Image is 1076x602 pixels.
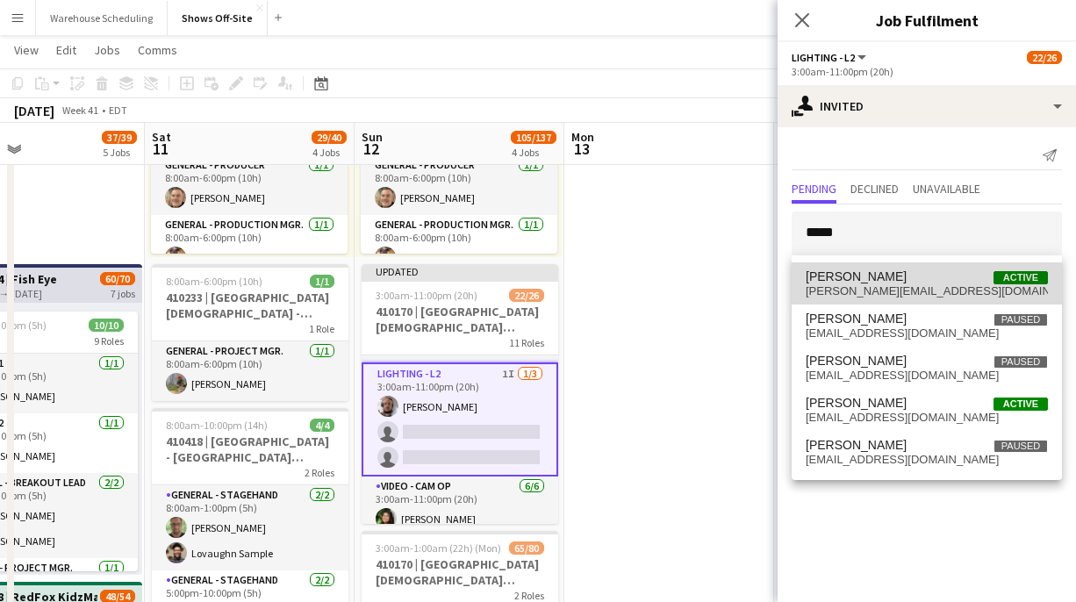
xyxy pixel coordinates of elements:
[131,39,184,61] a: Comms
[312,131,347,144] span: 29/40
[152,434,348,465] h3: 410418 | [GEOGRAPHIC_DATA] - [GEOGRAPHIC_DATA] Porchfest
[111,285,135,300] div: 7 jobs
[806,396,907,411] span: Alec Jacobs
[310,419,334,432] span: 4/4
[806,269,907,284] span: Jacob Bartholomew
[778,9,1076,32] h3: Job Fulfilment
[7,39,46,61] a: View
[806,354,907,369] span: Tatton Jacob
[102,131,137,144] span: 37/39
[166,419,268,432] span: 8:00am-10:00pm (14h)
[806,312,907,326] span: Jacob Hicks
[792,183,836,195] span: Pending
[362,129,383,145] span: Sun
[310,275,334,288] span: 1/1
[792,65,1062,78] div: 3:00am-11:00pm (20h)
[512,146,556,159] div: 4 Jobs
[359,139,383,159] span: 12
[14,102,54,119] div: [DATE]
[149,139,171,159] span: 11
[138,42,177,58] span: Comms
[569,139,594,159] span: 13
[94,334,124,348] span: 9 Roles
[361,215,557,275] app-card-role: General - Production Mgr.1/18:00am-6:00pm (10h)[PERSON_NAME]
[806,438,907,453] span: Jacob Murray
[152,341,348,401] app-card-role: General - Project Mgr.1/18:00am-6:00pm (10h)[PERSON_NAME]
[806,369,1048,383] span: tatton@artofoptics.io
[806,411,1048,425] span: ejay3325@gmail.com
[362,264,558,278] div: Updated
[152,264,348,401] app-job-card: 8:00am-6:00pm (10h)1/1410233 | [GEOGRAPHIC_DATA][DEMOGRAPHIC_DATA] - Frequency Camp FFA 20251 Rol...
[166,275,262,288] span: 8:00am-6:00pm (10h)
[994,398,1048,411] span: Active
[49,39,83,61] a: Edit
[14,42,39,58] span: View
[151,155,348,215] app-card-role: General - Producer1/18:00am-6:00pm (10h)[PERSON_NAME]
[376,289,477,302] span: 3:00am-11:00pm (20h)
[362,556,558,588] h3: 410170 | [GEOGRAPHIC_DATA][DEMOGRAPHIC_DATA] ACCESS 2025
[94,42,120,58] span: Jobs
[994,440,1048,453] span: Paused
[36,1,168,35] button: Warehouse Scheduling
[994,355,1048,369] span: Paused
[994,313,1048,326] span: Paused
[361,155,557,215] app-card-role: General - Producer1/18:00am-6:00pm (10h)[PERSON_NAME]
[103,146,136,159] div: 5 Jobs
[58,104,102,117] span: Week 41
[994,271,1048,284] span: Active
[806,453,1048,467] span: jacobcrosbymurray@gmail.com
[152,485,348,570] app-card-role: General - Stagehand2/28:00am-1:00pm (5h)[PERSON_NAME]Lovaughn Sample
[152,290,348,321] h3: 410233 | [GEOGRAPHIC_DATA][DEMOGRAPHIC_DATA] - Frequency Camp FFA 2025
[913,183,980,195] span: Unavailable
[514,589,544,602] span: 2 Roles
[806,284,1048,298] span: jacob@legacylive.design
[571,129,594,145] span: Mon
[362,264,558,524] app-job-card: Updated3:00am-11:00pm (20h)22/26410170 | [GEOGRAPHIC_DATA][DEMOGRAPHIC_DATA] ACCESS 202511 Roles[...
[151,215,348,275] app-card-role: General - Production Mgr.1/18:00am-6:00pm (10h)[PERSON_NAME]
[309,322,334,335] span: 1 Role
[509,289,544,302] span: 22/26
[509,336,544,349] span: 11 Roles
[89,319,124,332] span: 10/10
[56,42,76,58] span: Edit
[100,272,135,285] span: 60/70
[168,1,268,35] button: Shows Off-Site
[806,326,1048,340] span: jakehicks2587@gmail.com
[109,104,127,117] div: EDT
[792,51,869,64] button: Lighting - L2
[792,51,855,64] span: Lighting - L2
[152,129,171,145] span: Sat
[1027,51,1062,64] span: 22/26
[87,39,127,61] a: Jobs
[778,85,1076,127] div: Invited
[362,304,558,335] h3: 410170 | [GEOGRAPHIC_DATA][DEMOGRAPHIC_DATA] ACCESS 2025
[509,541,544,555] span: 65/80
[376,541,501,555] span: 3:00am-1:00am (22h) (Mon)
[511,131,556,144] span: 105/137
[305,466,334,479] span: 2 Roles
[850,183,899,195] span: Declined
[312,146,346,159] div: 4 Jobs
[362,362,558,477] app-card-role: Lighting - L21I1/33:00am-11:00pm (20h)[PERSON_NAME]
